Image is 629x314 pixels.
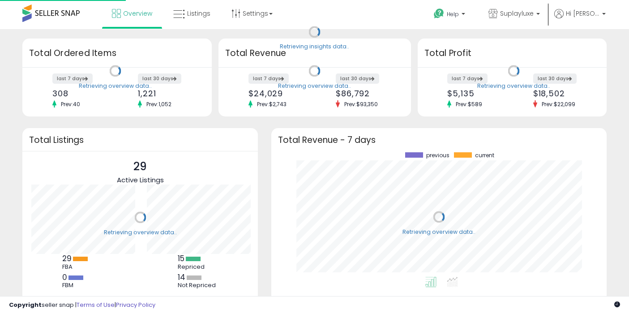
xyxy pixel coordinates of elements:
span: Listings [187,9,210,18]
i: Get Help [433,8,445,19]
span: Overview [123,9,152,18]
strong: Copyright [9,301,42,309]
div: Retrieving overview data.. [278,82,351,90]
div: Retrieving overview data.. [402,228,475,236]
a: Hi [PERSON_NAME] [554,9,606,29]
span: Hi [PERSON_NAME] [566,9,599,18]
div: Retrieving overview data.. [104,228,177,237]
div: seller snap | | [9,301,155,310]
div: Retrieving overview data.. [79,82,152,90]
span: Suplayluxe [500,9,534,18]
span: Help [447,10,459,18]
a: Help [427,1,474,29]
div: Retrieving overview data.. [477,82,550,90]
